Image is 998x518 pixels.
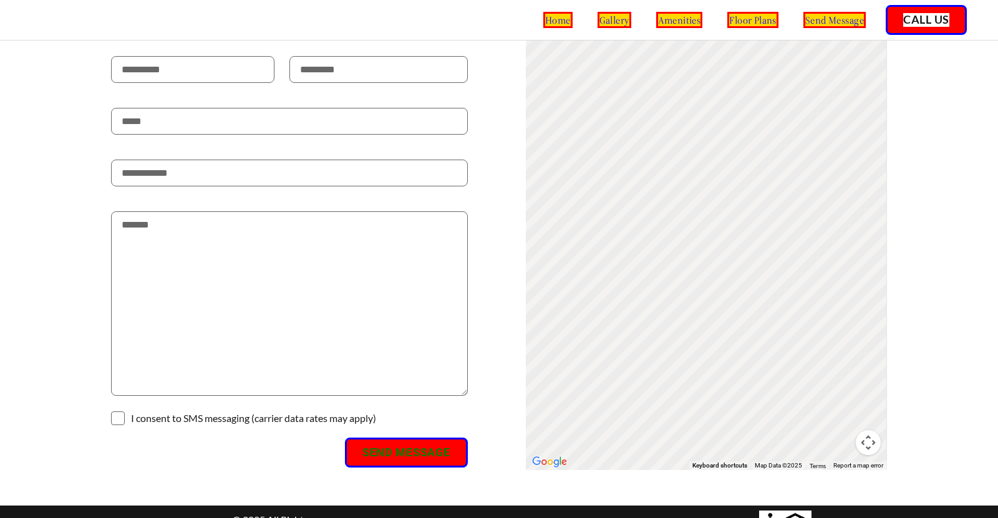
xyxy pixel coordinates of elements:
[803,12,866,28] a: send message
[810,462,826,469] a: Terms (opens in new tab)
[656,12,703,28] a: amenities
[529,454,570,470] a: Open this area in Google Maps (opens a new window)
[529,454,570,470] img: Google
[598,12,631,28] a: gallery
[856,430,881,455] button: Map camera controls
[345,438,468,468] button: Send Message
[755,462,802,469] span: Map Data ©2025
[903,13,949,27] a: Call Us
[543,12,573,28] a: home
[833,462,883,469] a: Report a map error
[692,461,747,470] button: Keyboard shortcuts
[886,5,967,35] button: Call Us
[727,12,778,28] a: floor plans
